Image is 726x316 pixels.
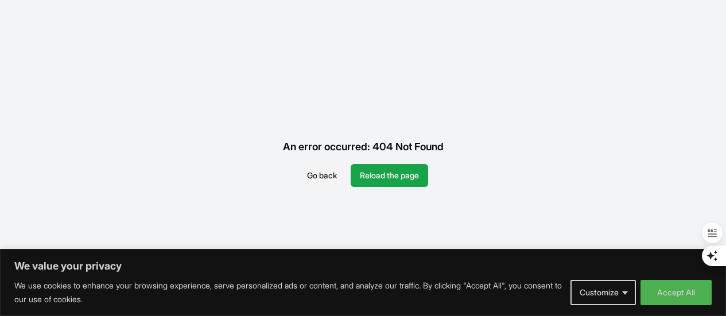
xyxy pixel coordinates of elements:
button: Accept All [640,280,712,305]
p: We value your privacy [14,259,712,273]
button: Customize [570,280,636,305]
div: An error occurred: 404 Not Found [274,130,453,164]
button: Go back [298,164,346,187]
button: Reload the page [351,164,428,187]
p: We use cookies to enhance your browsing experience, serve personalized ads or content, and analyz... [14,279,562,306]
